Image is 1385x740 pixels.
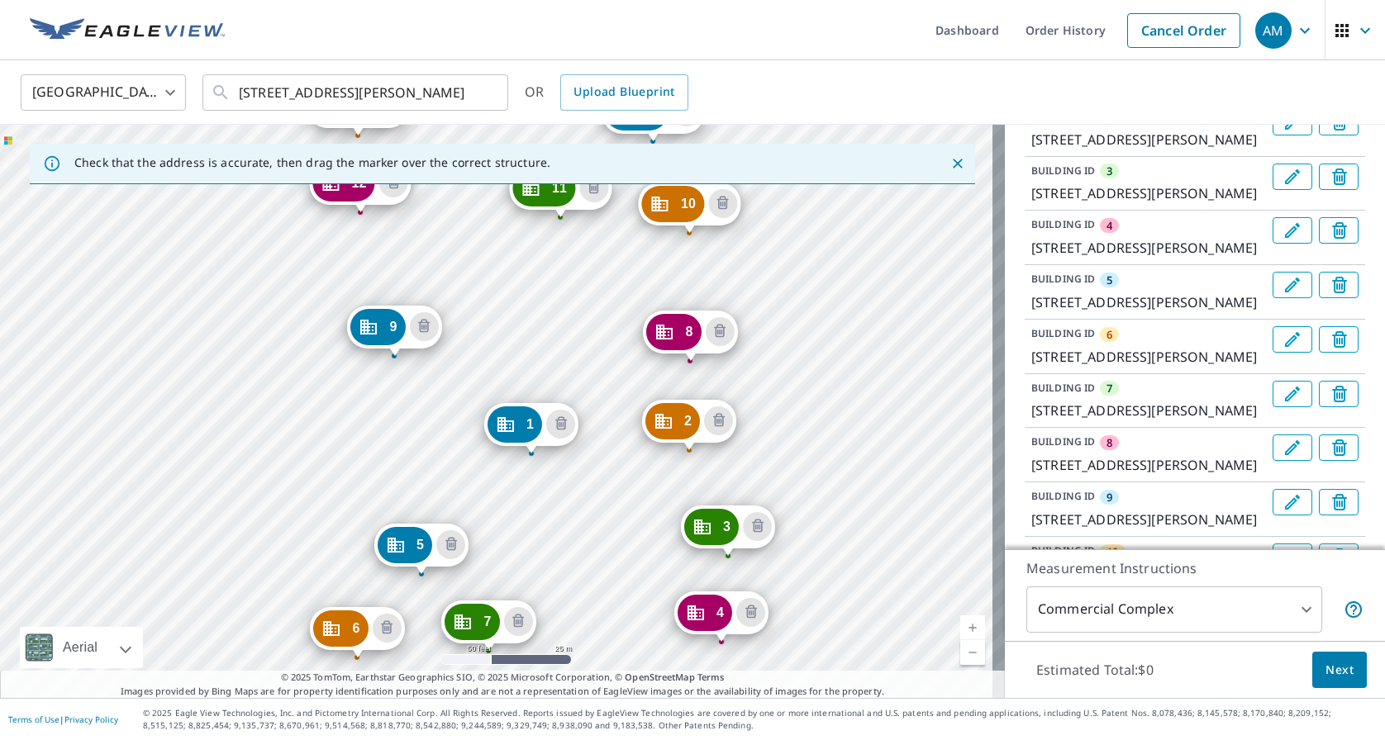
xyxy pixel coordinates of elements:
a: Terms [697,671,725,683]
span: 3 [1107,164,1112,178]
span: Next [1326,660,1354,681]
span: 8 [685,325,692,338]
span: Each building may require a separate measurement report; if so, your account will be billed per r... [1344,600,1364,619]
a: Privacy Policy [64,714,118,725]
div: Dropped pin, building 2, Commercial property, 2020 Wells Rd Orange Park, FL 32073 [642,400,736,451]
span: 4 [1107,218,1112,233]
button: Delete building 4 [1319,217,1359,244]
div: Dropped pin, building 1, Commercial property, 2020 Wells Rd Orange Park, FL 32073 [484,403,578,454]
button: Delete building 4 [736,598,765,627]
input: Search by address or latitude-longitude [239,69,474,116]
button: Delete building 11 [579,173,608,202]
button: Delete building 7 [1319,381,1359,407]
button: Edit building 4 [1273,217,1312,244]
button: Edit building 10 [1273,543,1312,570]
button: Delete building 10 [1319,543,1359,570]
div: Dropped pin, building 6, Commercial property, 2020 Wells Rd Orange Park, FL 32073 [310,607,404,658]
span: 11 [552,182,567,194]
div: Aerial [58,627,102,668]
span: 1 [526,418,534,430]
span: 12 [351,177,366,189]
p: [STREET_ADDRESS][PERSON_NAME] [1031,292,1266,312]
button: Delete building 8 [1319,434,1359,461]
button: Next [1312,652,1367,689]
span: 10 [681,197,696,210]
span: 8 [1107,435,1112,450]
div: Dropped pin, building 4, Commercial property, 2020 Wells Rd Orange Park, FL 32073 [674,591,769,643]
a: Current Level 19, Zoom Out [960,640,985,665]
button: Delete building 9 [410,312,439,341]
button: Delete building 3 [743,512,772,541]
button: Delete building 2 [704,406,733,435]
p: BUILDING ID [1031,326,1095,340]
p: Measurement Instructions [1026,558,1364,578]
p: [STREET_ADDRESS][PERSON_NAME] [1031,130,1266,149]
a: OpenStreetMap [625,671,694,683]
a: Cancel Order [1127,13,1240,48]
span: 10 [1107,544,1118,559]
p: BUILDING ID [1031,217,1095,231]
span: 2 [684,415,692,427]
span: 9 [389,320,397,333]
button: Delete building 6 [1319,326,1359,353]
p: [STREET_ADDRESS][PERSON_NAME] [1031,183,1266,203]
button: Delete building 5 [1319,272,1359,298]
span: 5 [416,538,424,551]
p: BUILDING ID [1031,272,1095,286]
button: Delete building 1 [546,410,575,439]
a: Upload Blueprint [560,74,688,111]
button: Edit building 7 [1273,381,1312,407]
button: Delete building 3 [1319,164,1359,190]
div: [GEOGRAPHIC_DATA] [21,69,186,116]
p: BUILDING ID [1031,434,1095,448]
span: 5 [1107,273,1112,287]
p: Estimated Total: $0 [1023,652,1167,688]
span: 4 [716,606,724,619]
div: OR [525,74,688,111]
div: Dropped pin, building 9, Commercial property, 2020 Wells Rd Orange Park, FL 32073 [347,306,441,357]
span: 7 [1107,381,1112,396]
span: © 2025 TomTom, Earthstar Geographics SIO, © 2025 Microsoft Corporation, © [281,671,725,685]
p: | [8,714,118,724]
div: Dropped pin, building 5, Commercial property, 2020 Wells Rd Orange Park, FL 32073 [374,524,469,575]
span: 6 [352,622,359,634]
p: [STREET_ADDRESS][PERSON_NAME] [1031,510,1266,529]
p: BUILDING ID [1031,489,1095,503]
p: BUILDING ID [1031,164,1095,178]
span: Upload Blueprint [574,82,674,102]
div: Dropped pin, building 12, Commercial property, 2020 Wells Rd Orange Park, FL 32073 [309,162,411,213]
div: Dropped pin, building 8, Commercial property, 2000 Wells Rd Orange Park, FL 32073 [643,311,737,362]
div: Dropped pin, building 3, Commercial property, 2020 Wells Rd Orange Park, FL 32073 [681,505,775,557]
div: AM [1255,12,1292,49]
div: Dropped pin, building 7, Commercial property, 2020 Wells Rd Orange Park, FL 32073 [441,600,535,652]
div: Dropped pin, building 11, Commercial property, 2020 Wells Rd Orange Park, FL 32073 [510,167,612,218]
div: Aerial [20,627,143,668]
p: © 2025 Eagle View Technologies, Inc. and Pictometry International Corp. All Rights Reserved. Repo... [143,707,1377,732]
p: [STREET_ADDRESS][PERSON_NAME] [1031,238,1266,258]
p: [STREET_ADDRESS][PERSON_NAME] [1031,347,1266,367]
button: Delete building 5 [436,530,465,559]
img: EV Logo [30,18,225,43]
p: BUILDING ID [1031,543,1095,557]
span: 3 [723,520,731,533]
a: Current Level 19, Zoom In [960,615,985,640]
button: Delete building 10 [708,189,737,218]
a: Terms of Use [8,714,59,725]
p: [STREET_ADDRESS][PERSON_NAME] [1031,401,1266,420]
button: Delete building 8 [706,317,735,346]
button: Delete building 6 [373,614,402,643]
div: Dropped pin, building 10, Commercial property, 2020 Wells Rd Orange Park, FL 32073 [639,183,740,234]
p: Check that the address is accurate, then drag the marker over the correct structure. [74,155,550,170]
button: Edit building 3 [1273,164,1312,190]
p: BUILDING ID [1031,381,1095,395]
div: Commercial Complex [1026,586,1322,633]
button: Edit building 5 [1273,272,1312,298]
button: Delete building 9 [1319,489,1359,515]
button: Delete building 7 [504,607,533,636]
button: Edit building 8 [1273,434,1312,461]
span: 9 [1107,490,1112,505]
button: Edit building 9 [1273,489,1312,515]
button: Edit building 6 [1273,326,1312,353]
p: [STREET_ADDRESS][PERSON_NAME] [1031,455,1266,475]
span: 7 [483,615,491,628]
